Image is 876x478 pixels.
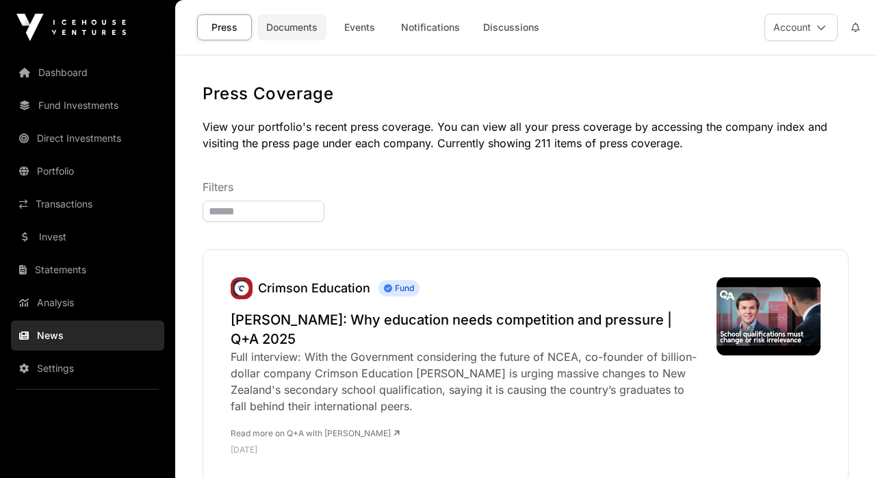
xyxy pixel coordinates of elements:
[16,14,126,41] img: Icehouse Ventures Logo
[231,277,253,299] a: Crimson Education
[764,14,838,41] button: Account
[11,353,164,383] a: Settings
[203,118,849,151] p: View your portfolio's recent press coverage. You can view all your press coverage by accessing th...
[717,277,821,355] img: hqdefault.jpg
[378,280,420,297] span: Fund
[231,349,703,414] div: Full interview: With the Government considering the future of NCEA, co-founder of billion-dollar ...
[203,179,849,195] p: Filters
[231,428,400,438] a: Read more on Q+A with [PERSON_NAME]
[11,123,164,153] a: Direct Investments
[11,58,164,88] a: Dashboard
[11,156,164,186] a: Portfolio
[11,90,164,121] a: Fund Investments
[203,83,849,105] h1: Press Coverage
[392,14,469,40] a: Notifications
[231,277,253,299] img: unnamed.jpg
[11,222,164,252] a: Invest
[11,189,164,219] a: Transactions
[231,444,703,455] p: [DATE]
[474,14,548,40] a: Discussions
[258,281,370,295] a: Crimson Education
[197,14,252,40] a: Press
[231,310,703,349] a: [PERSON_NAME]: Why education needs competition and pressure | Q+A 2025
[332,14,387,40] a: Events
[808,412,876,478] iframe: Chat Widget
[11,255,164,285] a: Statements
[11,288,164,318] a: Analysis
[257,14,326,40] a: Documents
[11,320,164,351] a: News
